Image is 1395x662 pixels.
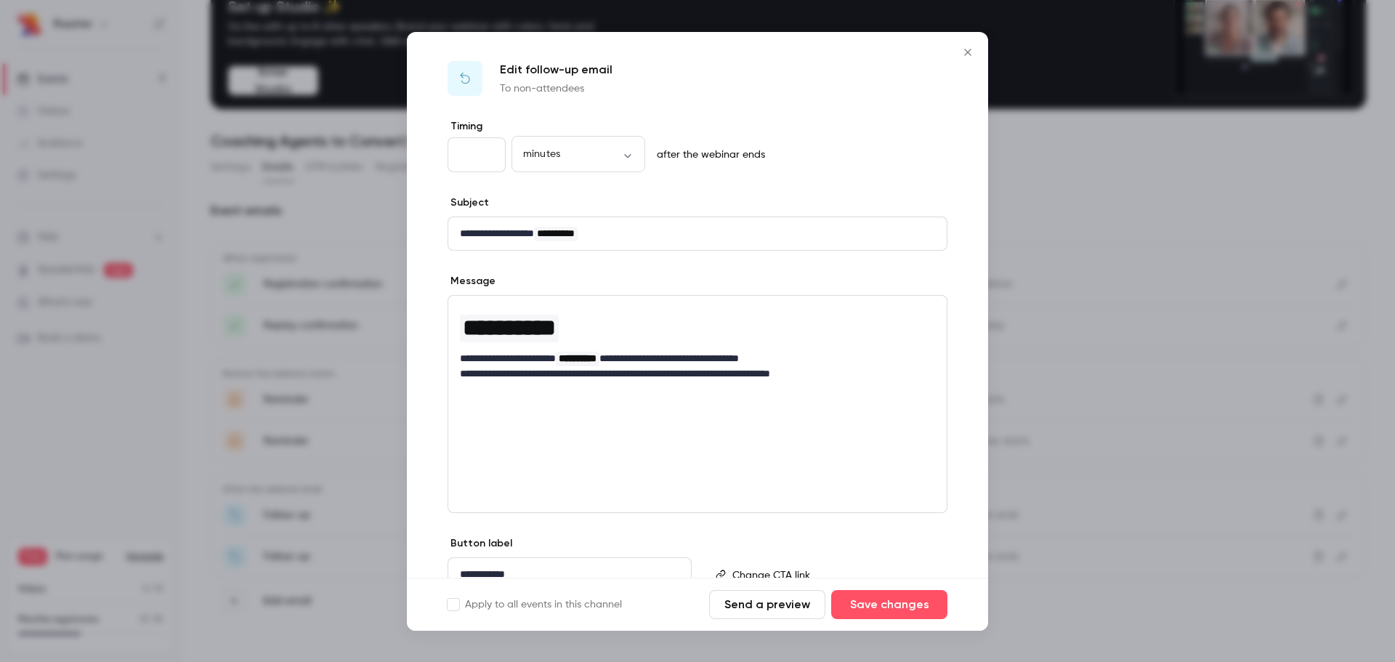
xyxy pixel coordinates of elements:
[448,296,947,390] div: editor
[500,61,612,78] p: Edit follow-up email
[448,536,512,551] label: Button label
[620,536,638,554] code: {
[500,81,612,96] p: To non-attendees
[448,558,691,591] div: editor
[876,536,894,554] code: {
[511,147,645,161] div: minutes
[448,195,489,210] label: Subject
[876,195,894,213] code: {
[727,558,946,592] div: editor
[448,597,622,612] label: Apply to all events in this channel
[651,148,765,162] p: after the webinar ends
[953,38,982,67] button: Close
[448,119,947,134] label: Timing
[448,217,947,250] div: editor
[831,590,947,619] button: Save changes
[709,590,825,619] button: Send a preview
[448,274,496,288] label: Message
